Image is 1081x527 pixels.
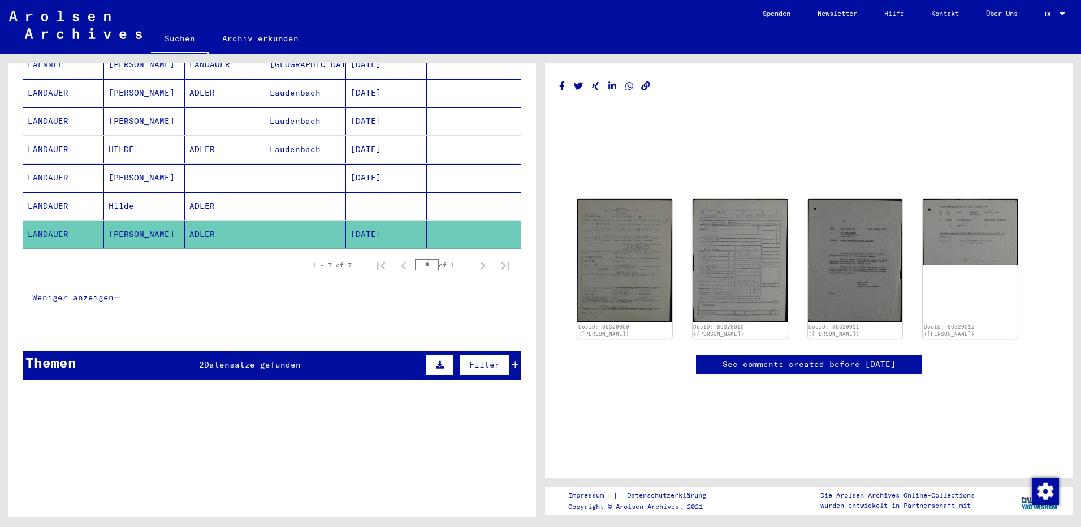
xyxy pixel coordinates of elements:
mat-cell: Hilde [104,192,185,220]
button: Share on Facebook [556,79,568,93]
mat-cell: [PERSON_NAME] [104,51,185,79]
span: 2 [199,360,204,370]
img: 001.jpg [808,199,903,321]
mat-cell: [DATE] [346,107,427,135]
span: Weniger anzeigen [32,292,114,303]
mat-cell: LANDAUER [185,51,266,79]
mat-cell: Laudenbach [265,79,346,107]
img: 001.jpg [577,199,672,321]
button: Share on Twitter [573,79,585,93]
span: Datensätze gefunden [204,360,301,370]
mat-cell: [PERSON_NAME] [104,79,185,107]
div: Themen [25,352,76,373]
mat-cell: ADLER [185,79,266,107]
mat-cell: LANDAUER [23,107,104,135]
p: Copyright © Arolsen Archives, 2021 [568,502,720,512]
mat-cell: LANDAUER [23,192,104,220]
mat-cell: LANDAUER [23,79,104,107]
button: Previous page [392,254,415,277]
a: Archiv erkunden [209,25,312,52]
mat-cell: HILDE [104,136,185,163]
mat-cell: ADLER [185,136,266,163]
button: Share on WhatsApp [624,79,635,93]
img: 001.jpg [693,199,788,322]
button: Share on Xing [590,79,602,93]
p: Die Arolsen Archives Online-Collections [820,490,975,500]
a: DocID: 86329012 ([PERSON_NAME]) [924,323,975,338]
span: DE [1045,10,1057,18]
mat-cell: [DATE] [346,136,427,163]
mat-cell: Laudenbach [265,136,346,163]
a: Suchen [151,25,209,54]
button: Share on LinkedIn [607,79,619,93]
img: Arolsen_neg.svg [9,11,142,39]
a: Datenschutzerklärung [618,490,720,502]
mat-cell: [PERSON_NAME] [104,221,185,248]
mat-cell: ADLER [185,192,266,220]
mat-cell: [DATE] [346,221,427,248]
mat-cell: Laudenbach [265,107,346,135]
button: Copy link [640,79,652,93]
img: Zustimmung ändern [1032,478,1059,505]
mat-cell: LANDAUER [23,136,104,163]
mat-cell: [PERSON_NAME] [104,164,185,192]
div: of 1 [415,260,472,270]
mat-cell: LAEMMLE [23,51,104,79]
p: wurden entwickelt in Partnerschaft mit [820,500,975,511]
button: First page [370,254,392,277]
img: 001.jpg [923,199,1018,265]
div: 1 – 7 of 7 [312,260,352,270]
button: Filter [460,354,509,375]
button: Weniger anzeigen [23,287,129,308]
mat-cell: LANDAUER [23,221,104,248]
a: DocID: 86329011 ([PERSON_NAME]) [808,323,859,338]
mat-cell: [GEOGRAPHIC_DATA] [265,51,346,79]
div: | [568,490,720,502]
span: Filter [469,360,500,370]
a: See comments created before [DATE] [723,358,896,370]
mat-cell: ADLER [185,221,266,248]
mat-cell: [PERSON_NAME] [104,107,185,135]
button: Next page [472,254,494,277]
button: Last page [494,254,517,277]
a: DocID: 86329009 ([PERSON_NAME]) [578,323,629,338]
a: DocID: 86329010 ([PERSON_NAME]) [693,323,744,338]
a: Impressum [568,490,613,502]
div: Zustimmung ändern [1031,477,1058,504]
mat-cell: [DATE] [346,51,427,79]
img: yv_logo.png [1019,486,1061,515]
mat-cell: [DATE] [346,79,427,107]
mat-cell: [DATE] [346,164,427,192]
mat-cell: LANDAUER [23,164,104,192]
